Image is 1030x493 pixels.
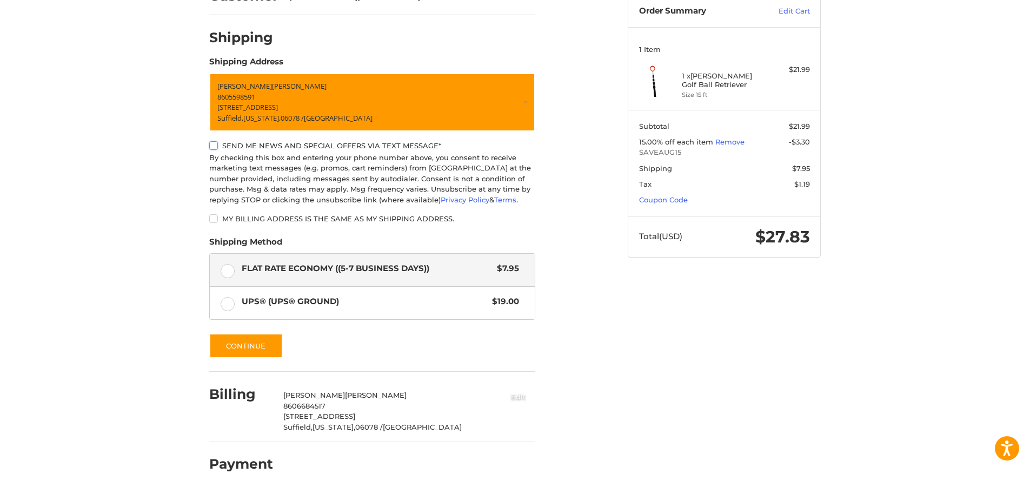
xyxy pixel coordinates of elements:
button: Continue [209,333,283,358]
span: [PERSON_NAME] [272,81,327,91]
span: UPS® (UPS® Ground) [242,295,487,308]
span: Suffield, [283,423,313,431]
span: Shipping [639,164,672,173]
span: [PERSON_NAME] [283,391,345,399]
span: [US_STATE], [243,113,281,123]
span: $1.19 [794,180,810,188]
span: SAVEAUG15 [639,147,810,158]
span: Subtotal [639,122,669,130]
label: Send me news and special offers via text message* [209,141,535,150]
h4: 1 x [PERSON_NAME] Golf Ball Retriever [682,71,765,89]
span: [PERSON_NAME] [345,391,407,399]
a: Terms [494,195,516,204]
span: $19.00 [487,295,519,308]
legend: Shipping Address [209,56,283,73]
span: 8606684517 [283,402,325,410]
span: $7.95 [491,262,519,275]
span: [STREET_ADDRESS] [217,102,278,112]
h3: Order Summary [639,6,755,17]
span: 06078 / [281,113,304,123]
h3: 1 Item [639,45,810,54]
span: [GEOGRAPHIC_DATA] [383,423,462,431]
iframe: Google Customer Reviews [941,464,1030,493]
span: Total (USD) [639,231,682,241]
span: [PERSON_NAME] [217,81,272,91]
span: Flat Rate Economy ((5-7 Business Days)) [242,262,492,275]
label: My billing address is the same as my shipping address. [209,214,535,223]
button: Edit [502,387,535,405]
span: $27.83 [755,227,810,247]
li: Size 15 ft [682,90,765,100]
span: $7.95 [792,164,810,173]
span: 15.00% off each item [639,137,715,146]
span: -$3.30 [789,137,810,146]
a: Enter or select a different address [209,73,535,132]
span: [US_STATE], [313,423,355,431]
span: [STREET_ADDRESS] [283,412,355,420]
h2: Shipping [209,29,273,46]
h2: Billing [209,386,273,403]
a: Coupon Code [639,195,688,204]
span: 8605598591 [217,92,255,102]
a: Remove [715,137,745,146]
a: Privacy Policy [441,195,489,204]
a: Edit Cart [755,6,810,17]
div: $21.99 [767,64,810,75]
legend: Shipping Method [209,236,282,253]
h2: Payment [209,456,273,472]
span: 06078 / [355,423,383,431]
span: $21.99 [789,122,810,130]
div: By checking this box and entering your phone number above, you consent to receive marketing text ... [209,153,535,206]
span: Suffield, [217,113,243,123]
span: Tax [639,180,652,188]
span: [GEOGRAPHIC_DATA] [304,113,373,123]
